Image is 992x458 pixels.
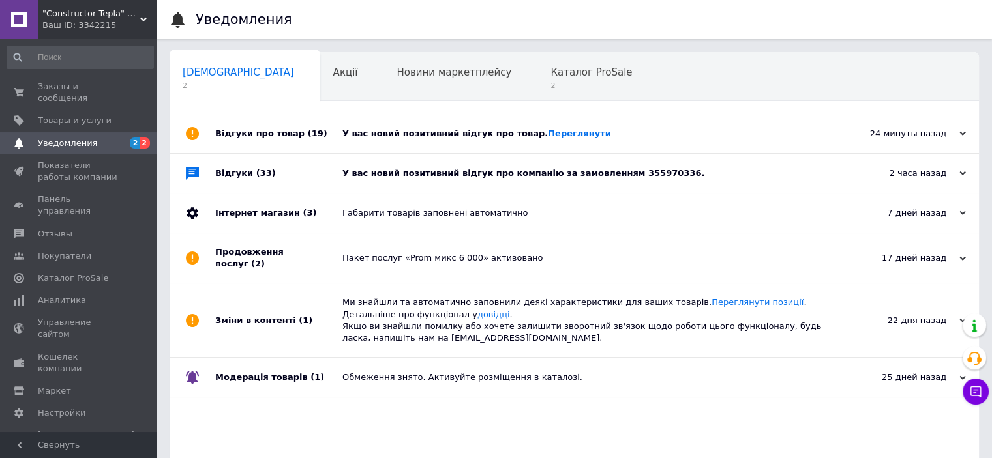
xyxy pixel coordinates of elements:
span: Уведомления [38,137,97,149]
span: Отзывы [38,228,72,240]
a: довідці [477,309,510,319]
h1: Уведомления [196,12,292,27]
span: Аналитика [38,294,86,306]
div: 22 дня назад [835,315,966,326]
span: (2) [251,259,265,268]
span: Каталог ProSale [38,272,108,284]
div: Продовження послуг [215,233,342,283]
div: 2 часа назад [835,167,966,179]
a: Переглянути [548,128,611,138]
div: Ми знайшли та автоматично заповнили деякі характеристики для ваших товарів. . Детальніше про функ... [342,296,835,344]
span: (19) [308,128,327,138]
span: Покупатели [38,250,91,262]
span: Управление сайтом [38,317,121,340]
span: Показатели работы компании [38,160,121,183]
span: 2 [550,81,632,91]
div: Відгуки про товар [215,114,342,153]
span: (1) [299,315,312,325]
span: Каталог ProSale [550,66,632,78]
div: Зміни в контенті [215,283,342,357]
span: Акції [333,66,358,78]
div: Пакет послуг «Prom микс 6 000» активовано [342,252,835,264]
span: "Constructor Tepla" Конструктор Тепла [42,8,140,20]
span: (1) [310,372,324,382]
div: Відгуки [215,154,342,193]
div: 17 дней назад [835,252,966,264]
button: Чат с покупателем [963,379,989,405]
span: [DEMOGRAPHIC_DATA] [183,66,294,78]
input: Поиск [7,46,154,69]
div: 25 дней назад [835,371,966,383]
span: 2 [140,137,150,149]
div: Габарити товарів заповнені автоматично [342,207,835,219]
div: У вас новий позитивний відгук про компанію за замовленням 355970336. [342,167,835,179]
span: Маркет [38,385,71,397]
div: Ваш ID: 3342215 [42,20,157,31]
div: Обмеження знято. Активуйте розміщення в каталозі. [342,371,835,383]
span: Панель управления [38,193,121,217]
a: Переглянути позиції [712,297,804,307]
span: (33) [256,168,276,178]
span: 2 [130,137,140,149]
span: 2 [183,81,294,91]
span: Заказы и сообщения [38,81,121,104]
div: 24 минуты назад [835,128,966,139]
span: Кошелек компании [38,351,121,375]
span: Новини маркетплейсу [397,66,511,78]
span: (3) [303,208,316,218]
span: Настройки [38,407,85,419]
div: Інтернет магазин [215,193,342,233]
div: У вас новий позитивний відгук про товар. [342,128,835,139]
span: Товары и услуги [38,115,112,126]
div: Модерація товарів [215,358,342,397]
div: 7 дней назад [835,207,966,219]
